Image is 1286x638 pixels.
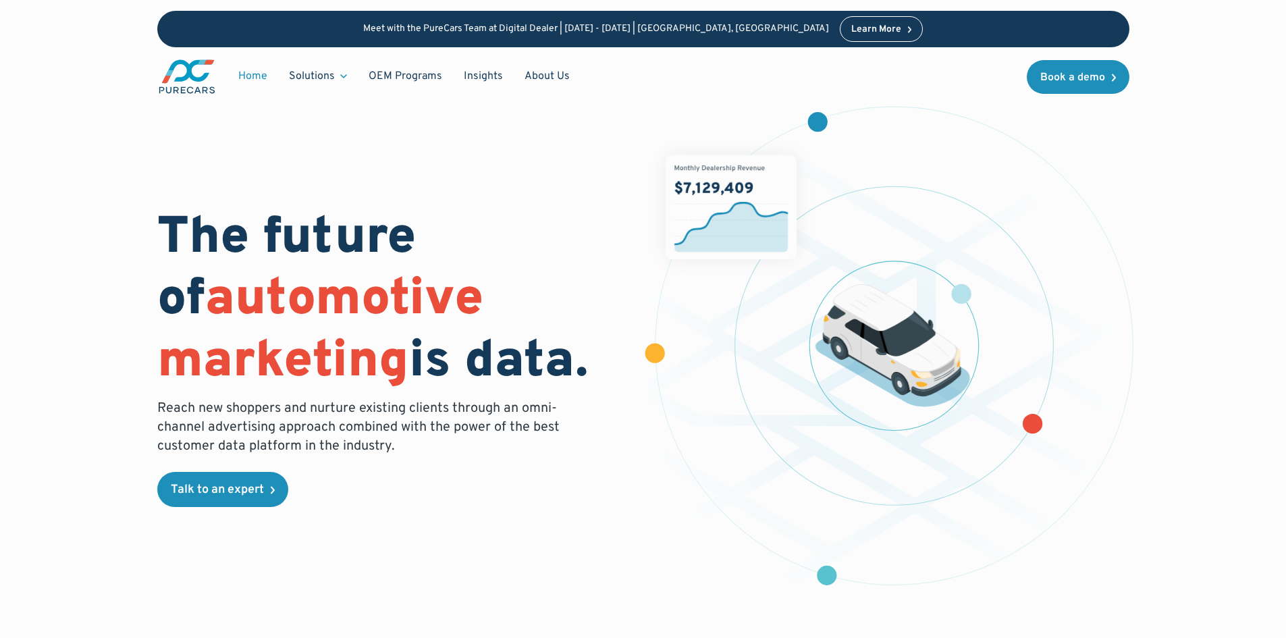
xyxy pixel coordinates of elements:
p: Meet with the PureCars Team at Digital Dealer | [DATE] - [DATE] | [GEOGRAPHIC_DATA], [GEOGRAPHIC_... [363,24,829,35]
img: purecars logo [157,58,217,95]
a: Talk to an expert [157,472,288,507]
div: Solutions [278,63,358,89]
div: Learn More [851,25,901,34]
p: Reach new shoppers and nurture existing clients through an omni-channel advertising approach comb... [157,399,568,456]
a: OEM Programs [358,63,453,89]
a: Home [227,63,278,89]
img: illustration of a vehicle [815,284,970,407]
h1: The future of is data. [157,209,627,394]
div: Talk to an expert [171,484,264,496]
div: Solutions [289,69,335,84]
a: main [157,58,217,95]
img: chart showing monthly dealership revenue of $7m [666,155,797,260]
a: About Us [514,63,581,89]
span: automotive marketing [157,268,483,394]
a: Insights [453,63,514,89]
a: Learn More [840,16,923,42]
a: Book a demo [1027,60,1129,94]
div: Book a demo [1040,72,1105,83]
